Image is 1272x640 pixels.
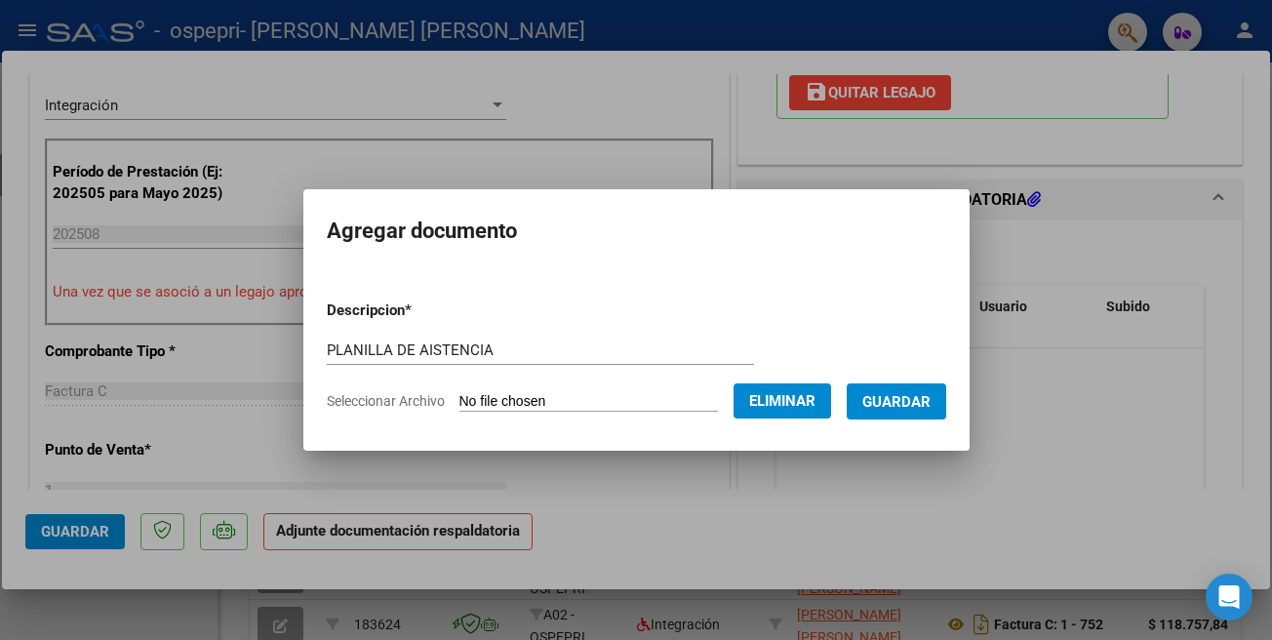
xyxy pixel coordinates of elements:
[749,392,815,410] span: Eliminar
[327,300,513,322] p: Descripcion
[1206,574,1252,620] div: Open Intercom Messenger
[327,393,445,409] span: Seleccionar Archivo
[734,383,831,419] button: Eliminar
[862,393,931,411] span: Guardar
[327,213,946,250] h2: Agregar documento
[847,383,946,420] button: Guardar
